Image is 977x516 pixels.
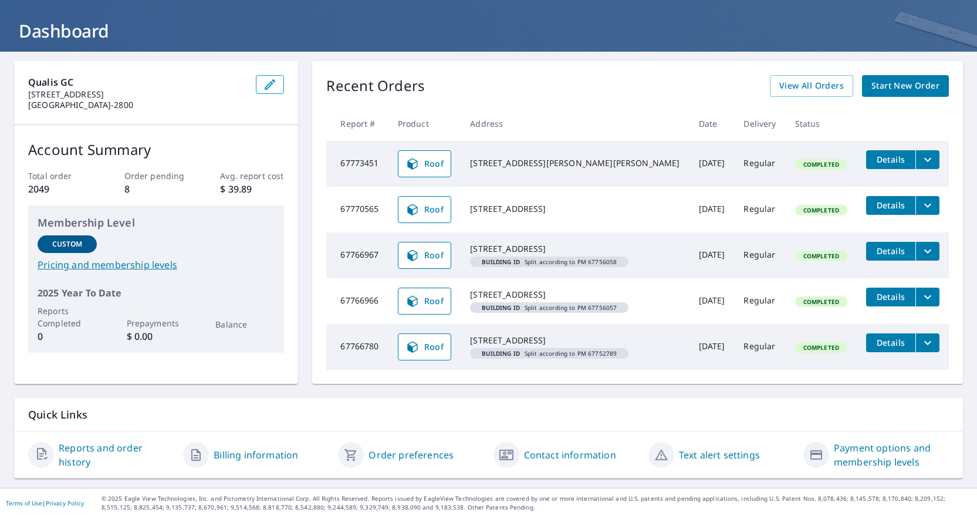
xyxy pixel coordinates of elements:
[326,187,388,232] td: 67770565
[734,232,785,278] td: Regular
[873,200,908,211] span: Details
[796,252,846,260] span: Completed
[866,196,915,215] button: detailsBtn-67770565
[866,288,915,306] button: detailsBtn-67766966
[127,329,186,343] p: $ 0.00
[38,329,97,343] p: 0
[679,448,760,462] a: Text alert settings
[398,288,452,315] a: Roof
[482,350,520,356] em: Building ID
[470,335,679,346] div: [STREET_ADDRESS]
[405,203,444,217] span: Roof
[796,160,846,168] span: Completed
[470,243,679,255] div: [STREET_ADDRESS]
[796,298,846,306] span: Completed
[689,141,735,187] td: [DATE]
[215,318,275,330] p: Balance
[398,242,452,269] a: Roof
[734,324,785,370] td: Regular
[915,288,939,306] button: filesDropdownBtn-67766966
[405,248,444,262] span: Roof
[786,106,857,141] th: Status
[796,206,846,214] span: Completed
[59,441,174,469] a: Reports and order history
[124,182,188,196] p: 8
[734,141,785,187] td: Regular
[38,215,275,231] p: Membership Level
[28,407,949,422] p: Quick Links
[405,294,444,308] span: Roof
[52,239,83,249] p: Custom
[734,187,785,232] td: Regular
[834,441,949,469] a: Payment options and membership levels
[524,448,616,462] a: Contact information
[915,242,939,261] button: filesDropdownBtn-67766967
[770,75,853,97] a: View All Orders
[6,499,42,507] a: Terms of Use
[862,75,949,97] a: Start New Order
[38,258,275,272] a: Pricing and membership levels
[369,448,454,462] a: Order preferences
[470,289,679,301] div: [STREET_ADDRESS]
[326,141,388,187] td: 67773451
[28,139,284,160] p: Account Summary
[779,79,844,93] span: View All Orders
[124,170,188,182] p: Order pending
[689,106,735,141] th: Date
[405,157,444,171] span: Roof
[470,157,679,169] div: [STREET_ADDRESS][PERSON_NAME][PERSON_NAME]
[475,259,624,265] span: Split according to PM 67756058
[14,19,963,43] h1: Dashboard
[326,75,425,97] p: Recent Orders
[689,232,735,278] td: [DATE]
[6,500,84,507] p: |
[398,196,452,223] a: Roof
[326,278,388,324] td: 67766966
[915,333,939,352] button: filesDropdownBtn-67766780
[482,259,520,265] em: Building ID
[470,203,679,215] div: [STREET_ADDRESS]
[873,291,908,302] span: Details
[220,170,284,182] p: Avg. report cost
[689,187,735,232] td: [DATE]
[866,242,915,261] button: detailsBtn-67766967
[102,494,971,512] p: © 2025 Eagle View Technologies, Inc. and Pictometry International Corp. All Rights Reserved. Repo...
[915,196,939,215] button: filesDropdownBtn-67770565
[28,100,246,110] p: [GEOGRAPHIC_DATA]-2800
[866,150,915,169] button: detailsBtn-67773451
[475,350,624,356] span: Split according to PM 67752789
[398,150,452,177] a: Roof
[398,333,452,360] a: Roof
[866,333,915,352] button: detailsBtn-67766780
[873,245,908,257] span: Details
[871,79,939,93] span: Start New Order
[326,106,388,141] th: Report #
[796,343,846,352] span: Completed
[220,182,284,196] p: $ 39.89
[405,340,444,354] span: Roof
[915,150,939,169] button: filesDropdownBtn-67773451
[28,182,92,196] p: 2049
[38,286,275,300] p: 2025 Year To Date
[326,324,388,370] td: 67766780
[482,305,520,311] em: Building ID
[873,337,908,348] span: Details
[461,106,689,141] th: Address
[734,278,785,324] td: Regular
[689,278,735,324] td: [DATE]
[46,499,84,507] a: Privacy Policy
[28,170,92,182] p: Total order
[38,305,97,329] p: Reports Completed
[734,106,785,141] th: Delivery
[214,448,298,462] a: Billing information
[689,324,735,370] td: [DATE]
[127,317,186,329] p: Prepayments
[326,232,388,278] td: 67766967
[28,75,246,89] p: Qualis GC
[873,154,908,165] span: Details
[475,305,624,311] span: Split according to PM 67756057
[28,89,246,100] p: [STREET_ADDRESS]
[388,106,461,141] th: Product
